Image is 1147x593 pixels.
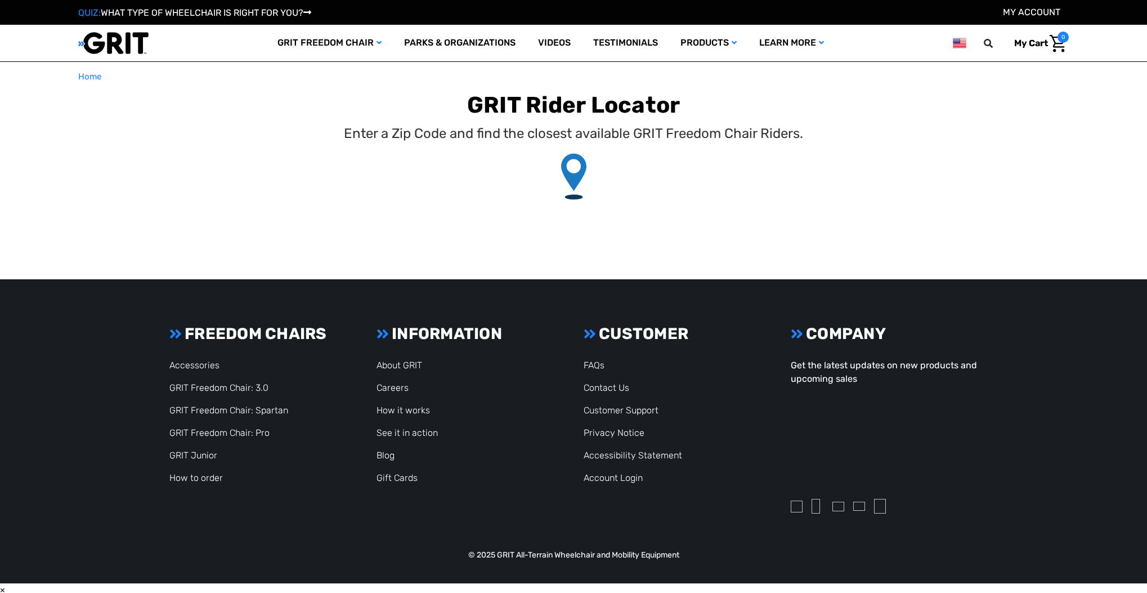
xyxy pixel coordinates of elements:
span: 0 [1058,32,1069,43]
img: twitter [832,502,844,511]
a: GRIT Freedom Chair [266,25,393,61]
a: Blog [377,450,395,461]
a: Videos [527,25,582,61]
a: QUIZ:WHAT TYPE OF WHEELCHAIR IS RIGHT FOR YOU? [78,7,311,18]
a: Contact Us [584,382,629,393]
p: © 2025 GRIT All-Terrain Wheelchair and Mobility Equipment [163,549,984,561]
img: pinterest [874,499,886,514]
span: QUIZ: [78,7,101,18]
a: Careers [377,382,409,393]
h3: FREEDOM CHAIRS [169,324,356,344]
a: Customer Support [584,405,658,416]
a: See it in action [377,427,438,438]
img: GRIT All-Terrain Wheelchair and Mobility Equipment [78,32,149,55]
a: Products [669,25,748,61]
a: GRIT Freedom Chair: 3.0 [169,382,268,393]
h3: INFORMATION [377,324,563,344]
a: Gift Cards [377,472,418,483]
input: Search [989,32,1006,55]
a: Parks & Organizations [393,25,527,61]
b: GRIT Rider Locator [467,92,680,118]
h3: CUSTOMER [584,324,770,344]
span: My Cart [1014,38,1048,48]
p: Get the latest updates on new products and upcoming sales [791,359,978,386]
img: facebook [812,499,820,514]
img: youtube [853,502,865,511]
a: About GRIT [377,360,422,371]
a: GRIT Junior [169,450,217,461]
img: us.png [953,36,966,50]
a: Home [78,70,101,83]
a: Privacy Notice [584,427,644,438]
a: Accessories [169,360,219,371]
a: GRIT Freedom Chair: Pro [169,427,270,438]
a: Learn More [748,25,835,61]
img: Cart [1050,35,1066,52]
a: How to order [169,472,223,483]
a: Cart with 0 items [1006,32,1069,55]
a: How it works [377,405,430,416]
a: Account [1003,7,1060,17]
img: instagram [791,501,803,512]
a: Testimonials [582,25,669,61]
a: GRIT Freedom Chair: Spartan [169,405,288,416]
a: Account Login [584,472,643,483]
a: Accessibility Statement [584,450,682,461]
h3: COMPANY [791,324,978,344]
p: Enter a Zip Code and find the closest available GRIT Freedom Chair Riders. [344,123,803,144]
nav: Breadcrumb [78,70,1069,83]
iframe: Form 0 [791,395,978,489]
a: FAQs [584,360,604,371]
span: Home [78,72,101,82]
